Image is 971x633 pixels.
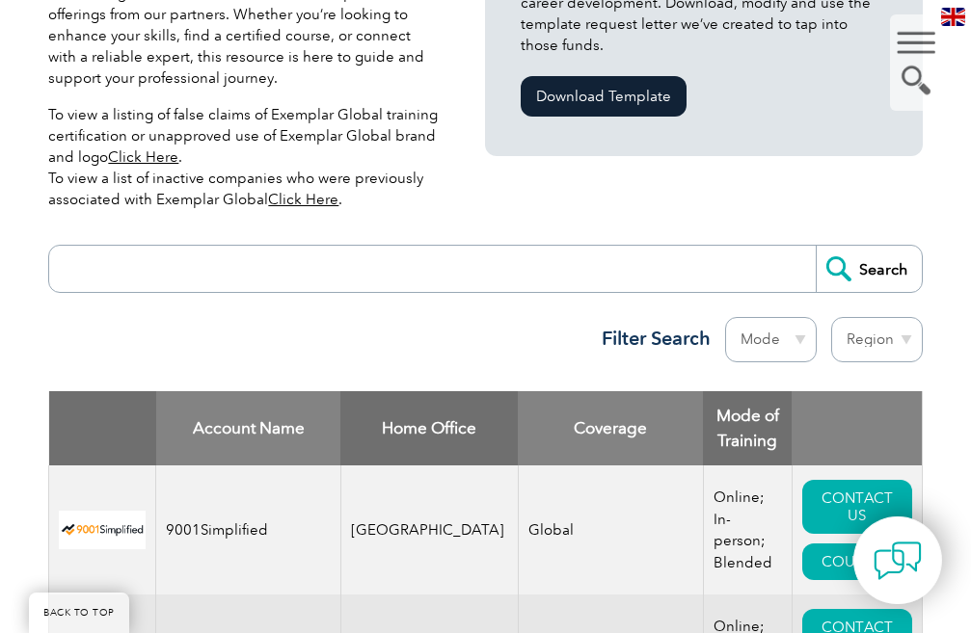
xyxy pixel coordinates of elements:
a: COURSES [802,543,907,580]
p: To view a listing of false claims of Exemplar Global training certification or unapproved use of ... [48,104,442,210]
input: Search [816,246,922,292]
td: Global [518,465,703,594]
img: 37c9c059-616f-eb11-a812-002248153038-logo.png [59,511,146,550]
th: Home Office: activate to sort column ascending [340,391,518,465]
th: Account Name: activate to sort column descending [156,391,341,465]
a: Download Template [521,76,687,117]
img: contact-chat.png [874,537,922,585]
td: [GEOGRAPHIC_DATA] [340,465,518,594]
a: BACK TO TOP [29,593,129,633]
td: Online; In-person; Blended [703,465,792,594]
img: en [941,8,965,26]
a: Click Here [108,148,178,166]
td: 9001Simplified [156,465,341,594]
th: : activate to sort column ascending [792,391,922,465]
th: Coverage: activate to sort column ascending [518,391,703,465]
a: CONTACT US [802,480,912,534]
a: Click Here [268,191,338,208]
th: Mode of Training: activate to sort column ascending [703,391,792,465]
h3: Filter Search [590,327,711,351]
